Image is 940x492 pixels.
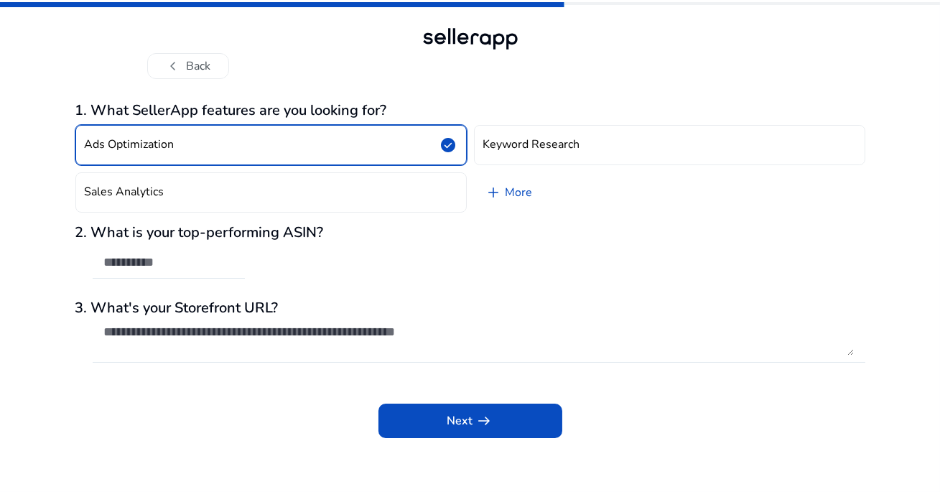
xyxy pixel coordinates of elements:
h4: Ads Optimization [85,138,174,152]
button: Ads Optimizationcheck_circle [75,125,467,165]
h4: Sales Analytics [85,185,164,199]
h4: Keyword Research [483,138,580,152]
span: check_circle [440,136,457,154]
button: Keyword Research [474,125,865,165]
span: add [485,184,503,201]
h3: 2. What is your top-performing ASIN? [75,224,865,241]
button: chevron_leftBack [147,53,229,79]
span: arrow_right_alt [476,412,493,430]
span: chevron_left [165,57,182,75]
span: Next [447,412,493,430]
h3: 3. What's your Storefront URL? [75,300,865,317]
button: Nextarrow_right_alt [378,404,562,438]
button: Sales Analytics [75,172,467,213]
h3: 1. What SellerApp features are you looking for? [75,102,865,119]
a: More [474,172,544,213]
